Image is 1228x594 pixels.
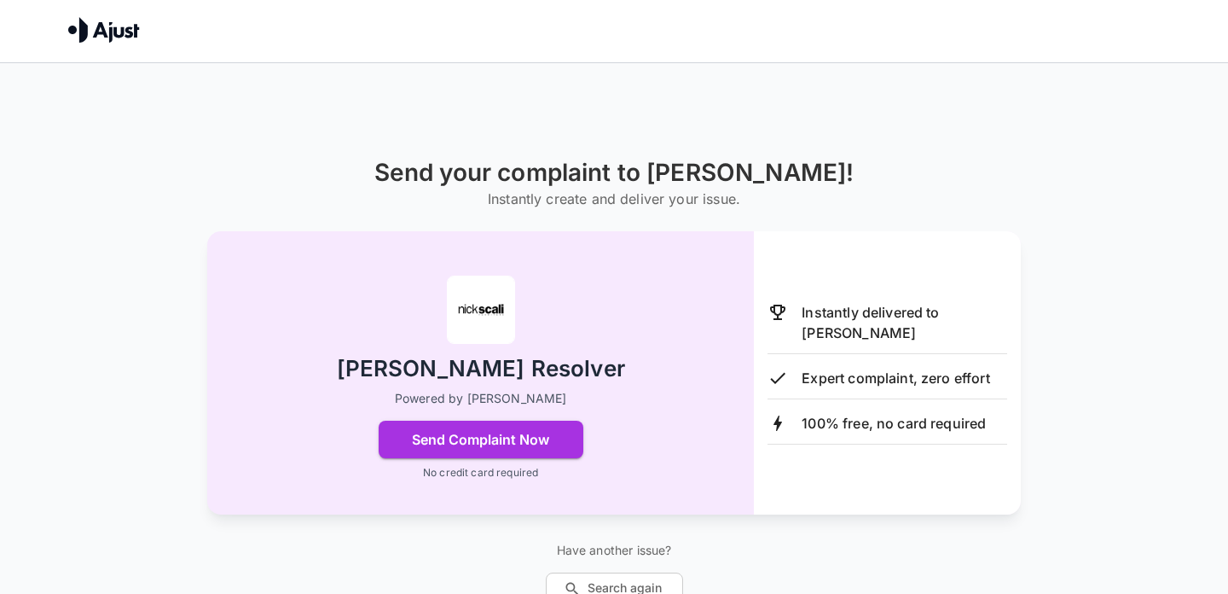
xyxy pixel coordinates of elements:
button: Send Complaint Now [379,421,583,458]
img: Ajust [68,17,140,43]
h1: Send your complaint to [PERSON_NAME]! [374,159,854,187]
p: Powered by [PERSON_NAME] [395,390,567,407]
h6: Instantly create and deliver your issue. [374,187,854,211]
h2: [PERSON_NAME] Resolver [337,354,625,384]
img: Nick Scali [447,276,515,344]
p: No credit card required [423,465,538,480]
p: Have another issue? [546,542,683,559]
p: 100% free, no card required [802,413,986,434]
p: Instantly delivered to [PERSON_NAME] [802,302,1007,343]
p: Expert complaint, zero effort [802,368,989,388]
